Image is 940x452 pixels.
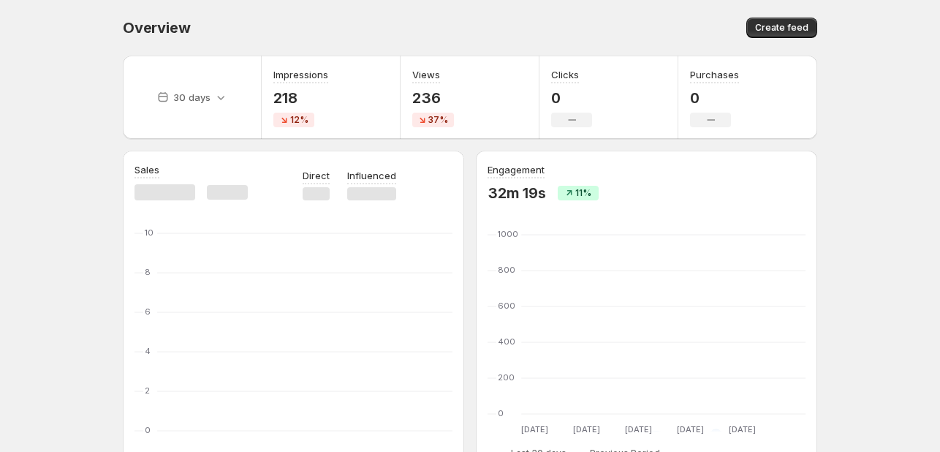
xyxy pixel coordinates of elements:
[755,22,808,34] span: Create feed
[729,424,756,434] text: [DATE]
[690,67,739,82] h3: Purchases
[498,301,515,311] text: 600
[488,184,546,202] p: 32m 19s
[290,114,308,126] span: 12%
[690,89,739,107] p: 0
[498,229,518,239] text: 1000
[498,265,515,275] text: 800
[746,18,817,38] button: Create feed
[625,424,652,434] text: [DATE]
[428,114,448,126] span: 37%
[498,372,515,383] text: 200
[573,424,600,434] text: [DATE]
[134,162,159,177] h3: Sales
[347,168,396,183] p: Influenced
[412,67,440,82] h3: Views
[521,424,548,434] text: [DATE]
[412,89,454,107] p: 236
[145,346,151,356] text: 4
[551,89,592,107] p: 0
[145,425,151,435] text: 0
[123,19,190,37] span: Overview
[575,187,591,199] span: 11%
[173,90,211,105] p: 30 days
[273,89,328,107] p: 218
[145,306,151,317] text: 6
[145,385,150,396] text: 2
[488,162,545,177] h3: Engagement
[498,408,504,418] text: 0
[145,267,151,277] text: 8
[677,424,704,434] text: [DATE]
[303,168,330,183] p: Direct
[273,67,328,82] h3: Impressions
[498,336,515,347] text: 400
[145,227,153,238] text: 10
[551,67,579,82] h3: Clicks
